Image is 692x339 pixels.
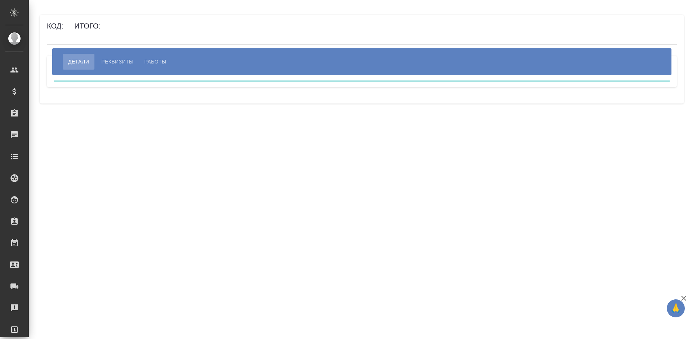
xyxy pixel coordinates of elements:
[68,57,89,66] span: Детали
[74,22,104,30] h6: Итого:
[47,22,67,30] h6: Код:
[670,301,682,316] span: 🙏
[667,299,685,317] button: 🙏
[101,57,133,66] span: Реквизиты
[145,57,167,66] span: Работы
